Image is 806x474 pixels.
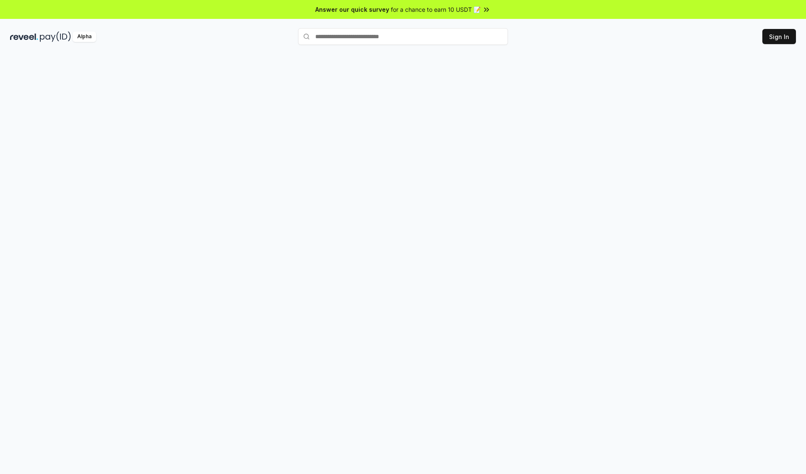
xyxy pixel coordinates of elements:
img: reveel_dark [10,31,38,42]
button: Sign In [762,29,796,44]
span: for a chance to earn 10 USDT 📝 [391,5,481,14]
span: Answer our quick survey [315,5,389,14]
img: pay_id [40,31,71,42]
div: Alpha [73,31,96,42]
